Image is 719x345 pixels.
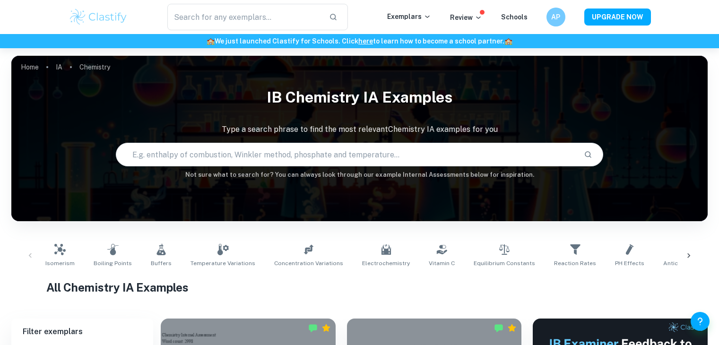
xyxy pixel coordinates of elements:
[507,323,517,333] div: Premium
[167,4,322,30] input: Search for any exemplars...
[116,141,576,168] input: E.g. enthalpy of combustion, Winkler method, phosphate and temperature...
[79,62,110,72] p: Chemistry
[362,259,410,267] span: Electrochemistry
[11,319,153,345] h6: Filter exemplars
[580,147,596,163] button: Search
[474,259,535,267] span: Equilibrium Constants
[274,259,343,267] span: Concentration Variations
[308,323,318,333] img: Marked
[2,36,717,46] h6: We just launched Clastify for Schools. Click to learn how to become a school partner.
[11,170,708,180] h6: Not sure what to search for? You can always look through our example Internal Assessments below f...
[691,312,710,331] button: Help and Feedback
[429,259,455,267] span: Vitamin C
[321,323,331,333] div: Premium
[546,8,565,26] button: AP
[450,12,482,23] p: Review
[615,259,644,267] span: pH Effects
[358,37,373,45] a: here
[501,13,528,21] a: Schools
[94,259,132,267] span: Boiling Points
[550,12,561,22] h6: AP
[504,37,512,45] span: 🏫
[56,60,62,74] a: IA
[69,8,129,26] img: Clastify logo
[45,259,75,267] span: Isomerism
[151,259,172,267] span: Buffers
[387,11,431,22] p: Exemplars
[11,124,708,135] p: Type a search phrase to find the most relevant Chemistry IA examples for you
[191,259,255,267] span: Temperature Variations
[46,279,673,296] h1: All Chemistry IA Examples
[494,323,503,333] img: Marked
[21,60,39,74] a: Home
[11,82,708,112] h1: IB Chemistry IA examples
[207,37,215,45] span: 🏫
[584,9,651,26] button: UPGRADE NOW
[554,259,596,267] span: Reaction Rates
